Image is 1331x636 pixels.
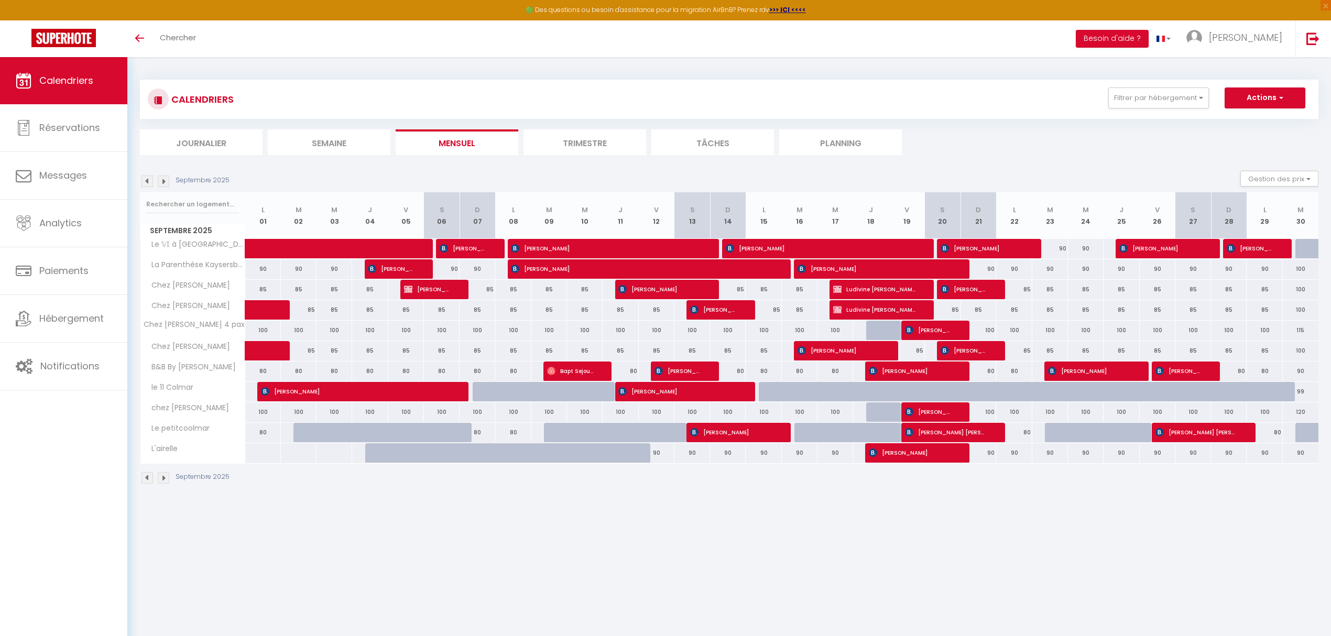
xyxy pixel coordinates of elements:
span: [PERSON_NAME] [404,279,452,299]
th: 20 [925,192,961,239]
div: 90 [1032,259,1068,279]
span: [PERSON_NAME] [798,259,952,279]
div: 90 [996,259,1032,279]
div: 85 [782,280,817,299]
div: 90 [1068,259,1104,279]
div: 85 [674,341,710,360]
th: 06 [424,192,460,239]
abbr: M [832,205,838,215]
div: 90 [1175,259,1211,279]
div: 85 [996,300,1032,320]
abbr: D [1226,205,1231,215]
div: 85 [603,341,638,360]
div: 100 [710,402,746,422]
button: Besoin d'aide ? [1076,30,1149,48]
div: 85 [317,300,352,320]
abbr: L [762,205,766,215]
div: 80 [352,361,388,381]
div: 85 [889,341,925,360]
div: 85 [710,280,746,299]
div: 100 [424,402,460,422]
span: le 11 Colmar [142,382,196,393]
div: 100 [1104,321,1139,340]
div: 100 [996,402,1032,422]
div: 85 [1175,280,1211,299]
div: 115 [1283,321,1318,340]
abbr: J [368,205,372,215]
span: [PERSON_NAME] [1227,238,1274,258]
li: Tâches [651,129,774,155]
div: 80 [1211,361,1247,381]
div: 80 [603,361,638,381]
div: 85 [1140,300,1175,320]
th: 12 [639,192,674,239]
abbr: M [546,205,552,215]
th: 27 [1175,192,1211,239]
div: 85 [495,280,531,299]
div: 100 [639,402,674,422]
div: 85 [531,300,567,320]
div: 85 [1032,280,1068,299]
span: [PERSON_NAME] [869,443,952,463]
div: 100 [317,402,352,422]
div: 100 [746,402,781,422]
span: Paiements [39,264,89,277]
div: 85 [1247,280,1282,299]
abbr: M [582,205,588,215]
div: 100 [710,321,746,340]
span: [PERSON_NAME] [690,300,738,320]
div: 100 [817,321,853,340]
li: Planning [779,129,902,155]
div: 80 [317,361,352,381]
div: 85 [495,341,531,360]
abbr: M [1047,205,1053,215]
span: [PERSON_NAME] [1119,238,1203,258]
div: 85 [639,300,674,320]
th: 09 [531,192,567,239]
div: 85 [460,300,495,320]
abbr: S [940,205,945,215]
div: 80 [245,361,281,381]
div: 100 [281,321,317,340]
div: 100 [782,402,817,422]
div: 100 [317,321,352,340]
div: 100 [674,321,710,340]
th: 25 [1104,192,1139,239]
div: 90 [460,259,495,279]
div: 90 [1140,259,1175,279]
div: 100 [352,321,388,340]
abbr: S [1191,205,1195,215]
li: Trimestre [523,129,646,155]
abbr: D [725,205,730,215]
div: 99 [1283,382,1318,401]
span: [PERSON_NAME] [PERSON_NAME] [905,422,988,442]
span: B&B By [PERSON_NAME] [142,361,238,373]
abbr: M [1297,205,1304,215]
abbr: V [654,205,659,215]
div: 90 [782,443,817,463]
span: Messages [39,169,87,182]
th: 21 [961,192,996,239]
div: 90 [1211,259,1247,279]
span: Ludivine [PERSON_NAME] [833,279,917,299]
abbr: M [1083,205,1089,215]
abbr: J [1119,205,1123,215]
span: Analytics [39,216,82,229]
span: [PERSON_NAME] [618,381,737,401]
th: 16 [782,192,817,239]
span: [PERSON_NAME] [654,361,702,381]
span: Chez [PERSON_NAME] [142,300,233,312]
div: 100 [1211,402,1247,422]
div: 90 [317,259,352,279]
div: 80 [996,423,1032,442]
div: 85 [1211,341,1247,360]
th: 22 [996,192,1032,239]
span: [PERSON_NAME] [941,279,988,299]
div: 85 [531,341,567,360]
div: 100 [603,402,638,422]
div: 85 [996,280,1032,299]
div: 85 [925,300,961,320]
abbr: V [1155,205,1160,215]
span: Chez [PERSON_NAME] [142,280,233,291]
div: 80 [746,361,781,381]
